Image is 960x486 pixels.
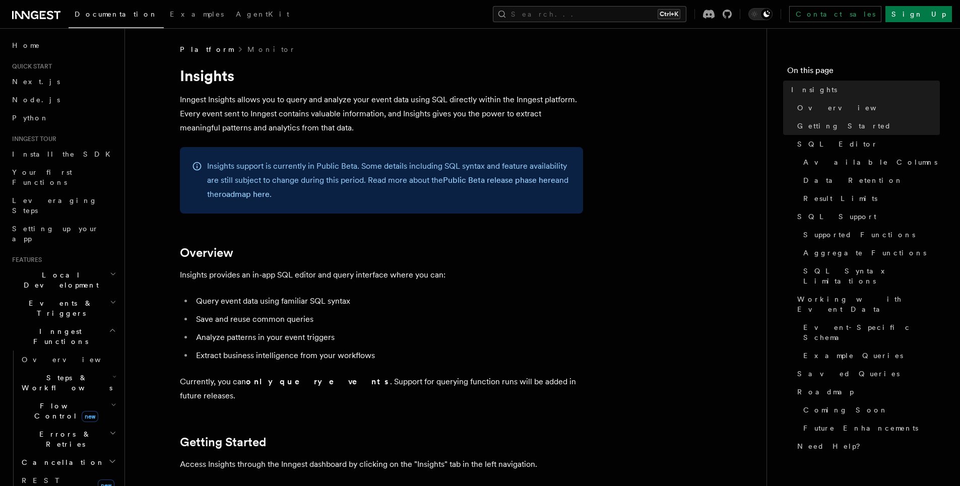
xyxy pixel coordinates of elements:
[803,175,903,185] span: Data Retention
[797,387,854,397] span: Roadmap
[246,377,390,386] strong: only query events
[12,40,40,50] span: Home
[787,64,940,81] h4: On this page
[12,96,60,104] span: Node.js
[799,171,940,189] a: Data Retention
[18,401,111,421] span: Flow Control
[799,401,940,419] a: Coming Soon
[180,93,583,135] p: Inngest Insights allows you to query and analyze your event data using SQL directly within the In...
[8,73,118,91] a: Next.js
[180,435,266,449] a: Getting Started
[193,312,583,326] li: Save and reuse common queries
[8,326,109,346] span: Inngest Functions
[658,9,680,19] kbd: Ctrl+K
[8,266,118,294] button: Local Development
[164,3,230,27] a: Examples
[793,437,940,455] a: Need Help?
[12,168,72,186] span: Your first Functions
[803,423,918,433] span: Future Enhancements
[193,349,583,363] li: Extract business intelligence from your workflows
[247,44,295,54] a: Monitor
[180,268,583,282] p: Insights provides an in-app SQL editor and query interface where you can:
[82,411,98,422] span: new
[8,294,118,322] button: Events & Triggers
[180,44,233,54] span: Platform
[797,121,891,131] span: Getting Started
[8,220,118,248] a: Setting up your app
[12,225,99,243] span: Setting up your app
[803,230,915,240] span: Supported Functions
[18,351,118,369] a: Overview
[18,429,109,449] span: Errors & Retries
[8,36,118,54] a: Home
[12,114,49,122] span: Python
[799,226,940,244] a: Supported Functions
[803,157,937,167] span: Available Columns
[18,457,105,467] span: Cancellation
[69,3,164,28] a: Documentation
[18,369,118,397] button: Steps & Workflows
[799,153,940,171] a: Available Columns
[793,207,940,226] a: SQL Support
[12,150,116,158] span: Install the SDK
[8,256,42,264] span: Features
[443,175,555,185] a: Public Beta release phase here
[8,91,118,109] a: Node.js
[799,419,940,437] a: Future Enhancements
[793,383,940,401] a: Roadmap
[8,145,118,163] a: Install the SDK
[803,351,903,361] span: Example Queries
[787,81,940,99] a: Insights
[799,346,940,365] a: Example Queries
[8,62,52,71] span: Quick start
[799,318,940,346] a: Event-Specific Schema
[18,453,118,471] button: Cancellation
[8,109,118,127] a: Python
[8,135,56,143] span: Inngest tour
[8,298,110,318] span: Events & Triggers
[22,356,125,364] span: Overview
[170,10,224,18] span: Examples
[793,135,940,153] a: SQL Editor
[180,66,583,85] h1: Insights
[8,322,118,351] button: Inngest Functions
[803,405,888,415] span: Coming Soon
[207,159,571,201] p: Insights support is currently in Public Beta. Some details including SQL syntax and feature avail...
[180,457,583,471] p: Access Insights through the Inngest dashboard by clicking on the "Insights" tab in the left navig...
[8,191,118,220] a: Leveraging Steps
[18,425,118,453] button: Errors & Retries
[797,294,940,314] span: Working with Event Data
[797,139,878,149] span: SQL Editor
[219,189,270,199] a: roadmap here
[797,103,901,113] span: Overview
[793,117,940,135] a: Getting Started
[18,373,112,393] span: Steps & Workflows
[180,246,233,260] a: Overview
[789,6,881,22] a: Contact sales
[797,441,867,451] span: Need Help?
[12,78,60,86] span: Next.js
[793,290,940,318] a: Working with Event Data
[799,244,940,262] a: Aggregate Functions
[803,266,940,286] span: SQL Syntax Limitations
[797,212,876,222] span: SQL Support
[885,6,952,22] a: Sign Up
[8,163,118,191] a: Your first Functions
[493,6,686,22] button: Search...Ctrl+K
[803,322,940,342] span: Event-Specific Schema
[748,8,773,20] button: Toggle dark mode
[799,262,940,290] a: SQL Syntax Limitations
[236,10,289,18] span: AgentKit
[18,397,118,425] button: Flow Controlnew
[180,375,583,403] p: Currently, you can . Support for querying function runs will be added in future releases.
[793,99,940,117] a: Overview
[799,189,940,207] a: Result Limits
[797,369,900,379] span: Saved Queries
[75,10,158,18] span: Documentation
[791,85,837,95] span: Insights
[803,193,877,203] span: Result Limits
[793,365,940,383] a: Saved Queries
[193,330,583,344] li: Analyze patterns in your event triggers
[230,3,295,27] a: AgentKit
[193,294,583,308] li: Query event data using familiar SQL syntax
